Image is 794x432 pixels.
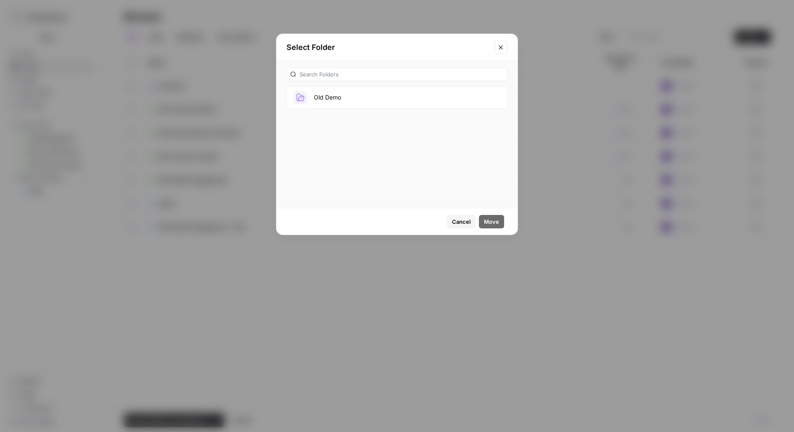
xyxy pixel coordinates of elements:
input: Search Folders [300,70,504,79]
button: Move [479,215,504,228]
button: Close modal [494,41,507,54]
span: Cancel [452,217,471,226]
button: Old Demo [287,86,507,109]
h2: Select Folder [287,42,489,53]
span: Move [484,217,499,226]
button: Cancel [447,215,476,228]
